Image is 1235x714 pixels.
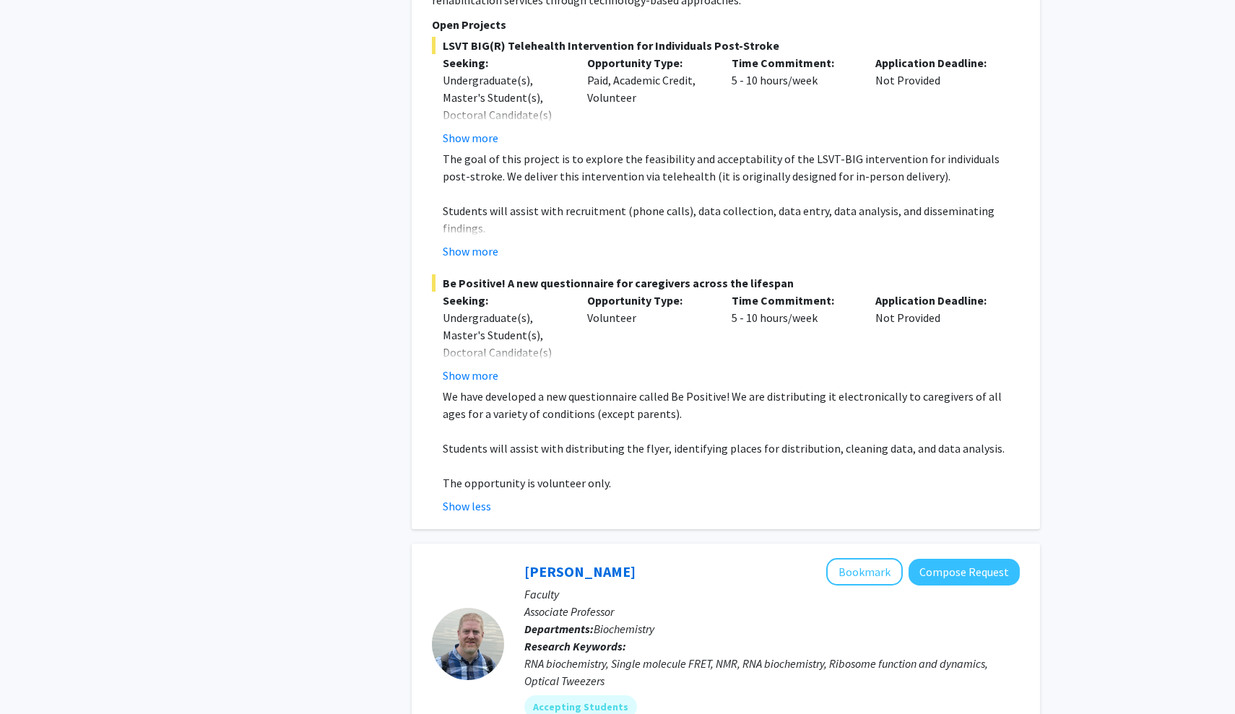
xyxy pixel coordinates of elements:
[443,474,1020,492] p: The opportunity is volunteer only.
[443,497,491,515] button: Show less
[524,622,594,636] b: Departments:
[443,440,1020,457] p: Students will assist with distributing the flyer, identifying places for distribution, cleaning d...
[443,292,565,309] p: Seeking:
[443,54,565,71] p: Seeking:
[432,16,1020,33] p: Open Projects
[443,150,1020,185] p: The goal of this project is to explore the feasibility and acceptability of the LSVT-BIG interven...
[594,622,654,636] span: Biochemistry
[432,37,1020,54] span: LSVT BIG(R) Telehealth Intervention for Individuals Post-Stroke
[576,292,721,384] div: Volunteer
[875,54,998,71] p: Application Deadline:
[587,292,710,309] p: Opportunity Type:
[864,292,1009,384] div: Not Provided
[524,562,636,580] a: [PERSON_NAME]
[587,54,710,71] p: Opportunity Type:
[909,559,1020,585] button: Compose Request to Peter Cornish
[432,274,1020,292] span: Be Positive! A new questionnaire for caregivers across the lifespan
[576,54,721,147] div: Paid, Academic Credit, Volunteer
[443,202,1020,237] p: Students will assist with recruitment (phone calls), data collection, data entry, data analysis, ...
[524,585,1020,603] p: Faculty
[524,639,626,653] b: Research Keywords:
[721,292,865,384] div: 5 - 10 hours/week
[875,292,998,309] p: Application Deadline:
[524,603,1020,620] p: Associate Professor
[443,367,498,384] button: Show more
[11,649,61,703] iframe: Chat
[443,243,498,260] button: Show more
[721,54,865,147] div: 5 - 10 hours/week
[443,129,498,147] button: Show more
[826,558,903,585] button: Add Peter Cornish to Bookmarks
[524,655,1020,689] div: RNA biochemistry, Single molecule FRET, NMR, RNA biochemistry, Ribosome function and dynamics, Op...
[732,54,854,71] p: Time Commitment:
[864,54,1009,147] div: Not Provided
[443,388,1020,422] p: We have developed a new questionnaire called Be Positive! We are distributing it electronically t...
[443,309,565,448] div: Undergraduate(s), Master's Student(s), Doctoral Candidate(s) (PhD, MD, DMD, PharmD, etc.), Postdo...
[443,71,565,210] div: Undergraduate(s), Master's Student(s), Doctoral Candidate(s) (PhD, MD, DMD, PharmD, etc.), Postdo...
[732,292,854,309] p: Time Commitment:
